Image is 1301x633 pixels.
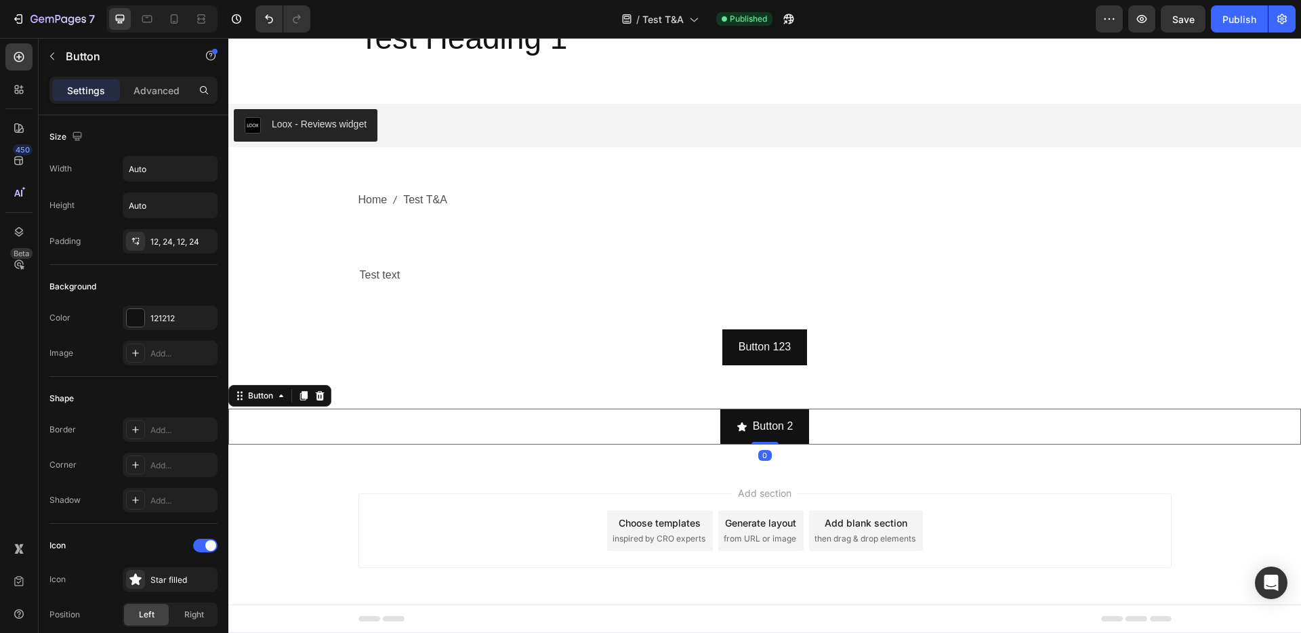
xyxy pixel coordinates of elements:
p: Button 2 [524,379,565,399]
button: 7 [5,5,101,33]
div: Add blank section [596,478,679,492]
span: Add section [504,448,569,462]
input: Auto [123,193,217,218]
div: Corner [49,459,77,471]
div: Generate layout [497,478,568,492]
span: Home [130,152,159,172]
div: Button [17,352,47,364]
button: Publish [1211,5,1268,33]
iframe: To enrich screen reader interactions, please activate Accessibility in Grammarly extension settings [228,38,1301,633]
div: 0 [530,412,543,423]
button: Loox - Reviews widget [5,71,149,104]
div: Size [49,128,85,146]
div: Add... [150,424,214,436]
div: Icon [49,573,66,586]
div: Shadow [49,494,81,506]
div: Open Intercom Messenger [1255,567,1287,599]
p: Test text [131,228,942,247]
div: Image [49,347,73,359]
div: Choose templates [390,478,472,492]
input: Auto [123,157,217,181]
div: Add... [150,460,214,472]
div: Border [49,424,76,436]
p: Settings [67,83,105,98]
button: Save [1161,5,1205,33]
div: Width [49,163,72,175]
button: <p>Button 123</p> [494,291,579,327]
div: Padding [49,235,81,247]
div: Star filled [150,574,214,586]
div: Beta [10,248,33,259]
div: Add... [150,495,214,507]
div: Icon [49,539,66,552]
div: Background [49,281,96,293]
div: Add... [150,348,214,360]
div: Undo/Redo [255,5,310,33]
span: from URL or image [495,495,568,507]
span: Save [1172,14,1195,25]
div: Color [49,312,70,324]
p: Advanced [133,83,180,98]
div: Publish [1222,12,1256,26]
span: Right [184,609,204,621]
button: <p>Button 2</p> [492,371,581,407]
div: Height [49,199,75,211]
span: Test T&A [642,12,684,26]
span: Test T&A [175,152,219,172]
div: Loox - Reviews widget [43,79,138,94]
span: / [636,12,640,26]
div: 450 [13,144,33,155]
div: 12, 24, 12, 24 [150,236,214,248]
span: then drag & drop elements [586,495,687,507]
nav: breadcrumb [130,152,943,172]
span: Left [139,609,154,621]
div: Shape [49,392,74,405]
div: 121212 [150,312,214,325]
span: inspired by CRO experts [384,495,477,507]
p: Button [66,48,181,64]
p: Button 123 [510,300,562,319]
span: Published [730,13,767,25]
p: 7 [89,11,95,27]
img: loox.png [16,79,33,96]
div: Position [49,609,80,621]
